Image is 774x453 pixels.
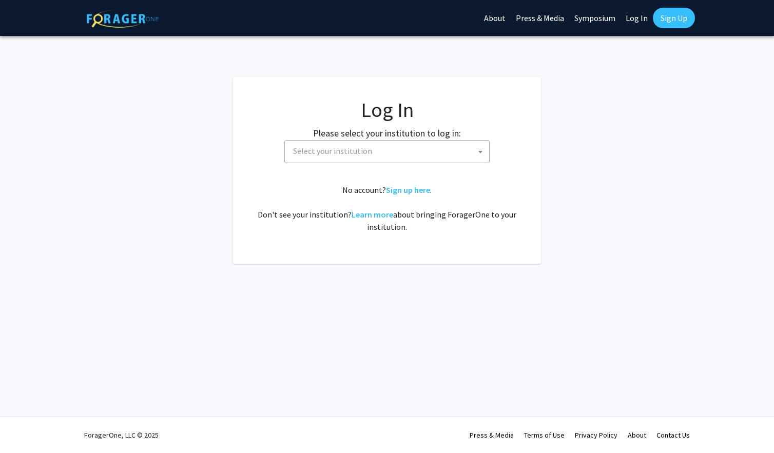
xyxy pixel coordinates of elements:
[656,430,690,440] a: Contact Us
[653,8,695,28] a: Sign Up
[84,417,159,453] div: ForagerOne, LLC © 2025
[524,430,565,440] a: Terms of Use
[254,184,520,233] div: No account? . Don't see your institution? about bringing ForagerOne to your institution.
[470,430,514,440] a: Press & Media
[575,430,617,440] a: Privacy Policy
[352,209,393,220] a: Learn more about bringing ForagerOne to your institution
[284,140,490,163] span: Select your institution
[628,430,646,440] a: About
[289,141,489,162] span: Select your institution
[293,146,372,156] span: Select your institution
[313,126,461,140] label: Please select your institution to log in:
[254,97,520,122] h1: Log In
[386,185,430,195] a: Sign up here
[87,10,159,28] img: ForagerOne Logo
